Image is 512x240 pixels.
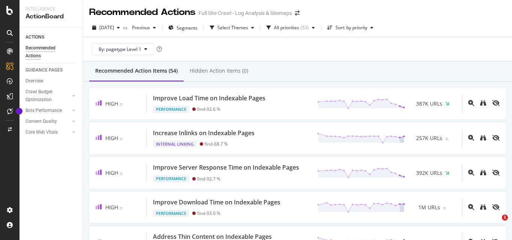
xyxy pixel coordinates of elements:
div: ActionBoard [25,12,77,21]
img: Equal [120,138,123,140]
a: Bots Performance [25,107,70,115]
span: 1 [502,215,508,221]
img: Equal [120,103,123,106]
a: binoculars [480,170,486,176]
div: magnifying-glass-plus [468,100,474,106]
span: 387K URLs [416,100,442,107]
div: binoculars [480,135,486,141]
span: 1M URLs [418,204,440,211]
div: Crawl Budget Optimization [25,88,65,104]
span: Previous [129,24,150,31]
div: ( 53 ) [301,25,309,30]
div: Content Quality [25,118,57,125]
div: GUIDANCE PAGES [25,66,63,74]
div: find - 68.7 % [205,141,228,147]
span: High [105,100,118,107]
span: 2025 Sep. 9th [99,24,114,31]
div: Performance [153,106,189,113]
a: Overview [25,77,78,85]
div: Tooltip anchor [16,108,22,115]
button: Sort: by priority [324,22,376,34]
a: binoculars [480,135,486,142]
span: Segments [177,25,198,31]
div: Improve Download Time on Indexable Pages [153,198,280,207]
div: Recommended Actions [89,6,196,19]
div: Internal Linking [153,140,197,148]
a: binoculars [480,100,486,107]
div: Full Site Crawl - Log Analysis & Sitemaps [199,9,292,17]
div: Recommended Action Items (54) [95,67,178,75]
button: All priorities(53) [263,22,318,34]
button: Previous [129,22,159,34]
a: Content Quality [25,118,70,125]
img: Equal [445,138,448,140]
div: Performance [153,175,189,182]
a: ACTIONS [25,33,78,41]
a: Recommended Actions [25,44,78,60]
div: Recommended Actions [25,44,70,60]
span: 392K URLs [416,169,442,177]
div: Select Themes [217,25,248,30]
img: Equal [120,173,123,175]
div: binoculars [480,100,486,106]
a: Crawl Budget Optimization [25,88,70,104]
div: Intelligence [25,6,77,12]
div: Overview [25,77,43,85]
div: Performance [153,210,189,217]
div: All priorities [274,25,299,30]
button: By: pagetype Level 1 [92,43,154,55]
button: [DATE] [89,22,123,34]
img: Equal [120,207,123,209]
a: binoculars [480,204,486,211]
span: High [105,169,118,176]
span: High [105,134,118,142]
div: eye-slash [492,135,500,141]
div: arrow-right-arrow-left [295,10,299,16]
div: Sort: by priority [335,25,367,30]
span: 257K URLs [416,134,442,142]
button: Select Themes [207,22,257,34]
div: Improve Load Time on Indexable Pages [153,94,265,103]
div: Core Web Vitals [25,128,58,136]
div: magnifying-glass-plus [468,204,474,210]
div: magnifying-glass-plus [468,170,474,176]
div: Improve Server Response Time on Indexable Pages [153,163,299,172]
div: eye-slash [492,170,500,176]
div: Bots Performance [25,107,62,115]
div: ACTIONS [25,33,44,41]
span: High [105,204,118,211]
iframe: Intercom live chat [487,215,505,233]
a: Core Web Vitals [25,128,70,136]
span: By: pagetype Level 1 [99,46,141,52]
div: eye-slash [492,100,500,106]
div: find - 93.0 % [197,210,220,216]
a: GUIDANCE PAGES [25,66,78,74]
div: eye-slash [492,204,500,210]
div: find - 92.7 % [197,176,220,182]
span: vs [123,24,129,31]
div: Increase Inlinks on Indexable Pages [153,129,255,137]
button: Segments [165,22,201,34]
div: find - 92.6 % [197,106,220,112]
div: magnifying-glass-plus [468,135,474,141]
div: Hidden Action Items (0) [190,67,248,75]
div: binoculars [480,204,486,210]
img: Equal [443,207,446,209]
